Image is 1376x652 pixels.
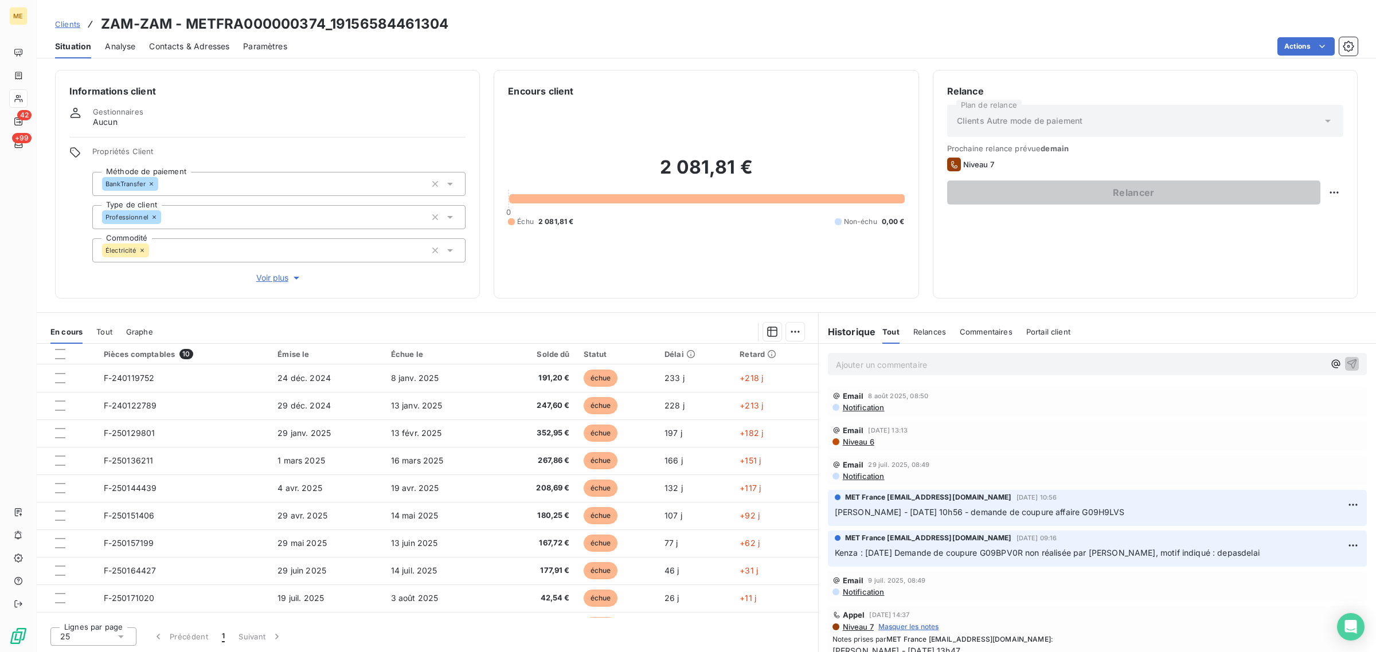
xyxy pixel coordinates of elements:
[842,403,885,412] span: Notification
[664,455,683,465] span: 166 j
[17,110,32,120] span: 42
[957,115,1083,127] span: Clients Autre mode de paiement
[869,611,909,618] span: [DATE] 14:37
[664,483,683,493] span: 132 j
[843,460,864,469] span: Email
[947,180,1320,205] button: Relancer
[508,84,573,98] h6: Encours client
[740,455,761,465] span: +151 j
[50,327,83,336] span: En cours
[584,535,618,552] span: échue
[222,631,225,642] span: 1
[886,635,1051,643] span: MET France [EMAIL_ADDRESS][DOMAIN_NAME]
[391,538,438,548] span: 13 juin 2025
[391,483,439,493] span: 19 avr. 2025
[256,272,302,284] span: Voir plus
[882,327,900,336] span: Tout
[882,217,905,227] span: 0,00 €
[503,400,569,411] span: 247,60 €
[93,116,118,128] span: Aucun
[584,562,618,579] span: échue
[740,593,756,603] span: +11 j
[1277,37,1335,56] button: Actions
[584,370,618,387] span: échue
[845,492,1012,502] span: MET France [EMAIL_ADDRESS][DOMAIN_NAME]
[868,392,928,399] span: 8 août 2025, 08:50
[277,593,324,603] span: 19 juil. 2025
[843,391,864,400] span: Email
[584,425,618,442] span: échue
[843,426,864,435] span: Email
[664,510,682,520] span: 107 j
[664,538,678,548] span: 77 j
[584,397,618,414] span: échue
[9,135,27,154] a: +99
[584,349,651,359] div: Statut
[277,428,331,438] span: 29 janv. 2025
[584,452,618,469] span: échue
[179,349,193,359] span: 10
[391,510,439,520] span: 14 mai 2025
[243,41,287,52] span: Paramètres
[9,7,28,25] div: ME
[9,627,28,645] img: Logo LeanPay
[503,427,569,439] span: 352,95 €
[843,576,864,585] span: Email
[584,590,618,607] span: échue
[963,160,994,169] span: Niveau 7
[391,565,437,575] span: 14 juil. 2025
[1337,613,1365,641] div: Open Intercom Messenger
[538,217,574,227] span: 2 081,81 €
[391,349,489,359] div: Échue le
[584,480,618,497] span: échue
[503,565,569,576] span: 177,91 €
[740,538,760,548] span: +62 j
[391,455,444,465] span: 16 mars 2025
[105,41,135,52] span: Analyse
[740,565,758,575] span: +31 j
[104,510,155,520] span: F-250151406
[664,593,679,603] span: 26 j
[878,622,939,632] span: Masquer les notes
[740,483,761,493] span: +117 j
[391,428,442,438] span: 13 févr. 2025
[740,373,763,383] span: +218 j
[740,428,763,438] span: +182 j
[149,41,229,52] span: Contacts & Adresses
[842,622,874,631] span: Niveau 7
[664,349,726,359] div: Délai
[842,437,874,446] span: Niveau 6
[740,400,763,410] span: +213 j
[146,624,215,649] button: Précédent
[55,18,80,30] a: Clients
[503,510,569,521] span: 180,25 €
[843,610,865,619] span: Appel
[1041,144,1069,153] span: demain
[1026,327,1070,336] span: Portail client
[69,84,466,98] h6: Informations client
[506,207,511,217] span: 0
[215,624,232,649] button: 1
[832,634,1362,645] span: Notes prises par :
[92,272,466,284] button: Voir plus
[104,455,154,465] span: F-250136211
[277,565,326,575] span: 29 juin 2025
[391,373,439,383] span: 8 janv. 2025
[126,327,153,336] span: Graphe
[913,327,946,336] span: Relances
[55,41,91,52] span: Situation
[391,593,439,603] span: 3 août 2025
[104,428,155,438] span: F-250129801
[101,14,448,34] h3: ZAM-ZAM - METFRA000000374_19156584461304
[277,373,331,383] span: 24 déc. 2024
[9,112,27,131] a: 42
[842,587,885,596] span: Notification
[104,349,264,359] div: Pièces comptables
[868,461,929,468] span: 29 juil. 2025, 08:49
[1017,535,1057,541] span: [DATE] 09:16
[835,548,1260,557] span: Kenza : [DATE] Demande de coupure G09BPV0R non réalisée par [PERSON_NAME], motif indiqué : depasd...
[105,214,148,221] span: Professionnel
[503,537,569,549] span: 167,72 €
[868,427,908,434] span: [DATE] 13:13
[584,507,618,524] span: échue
